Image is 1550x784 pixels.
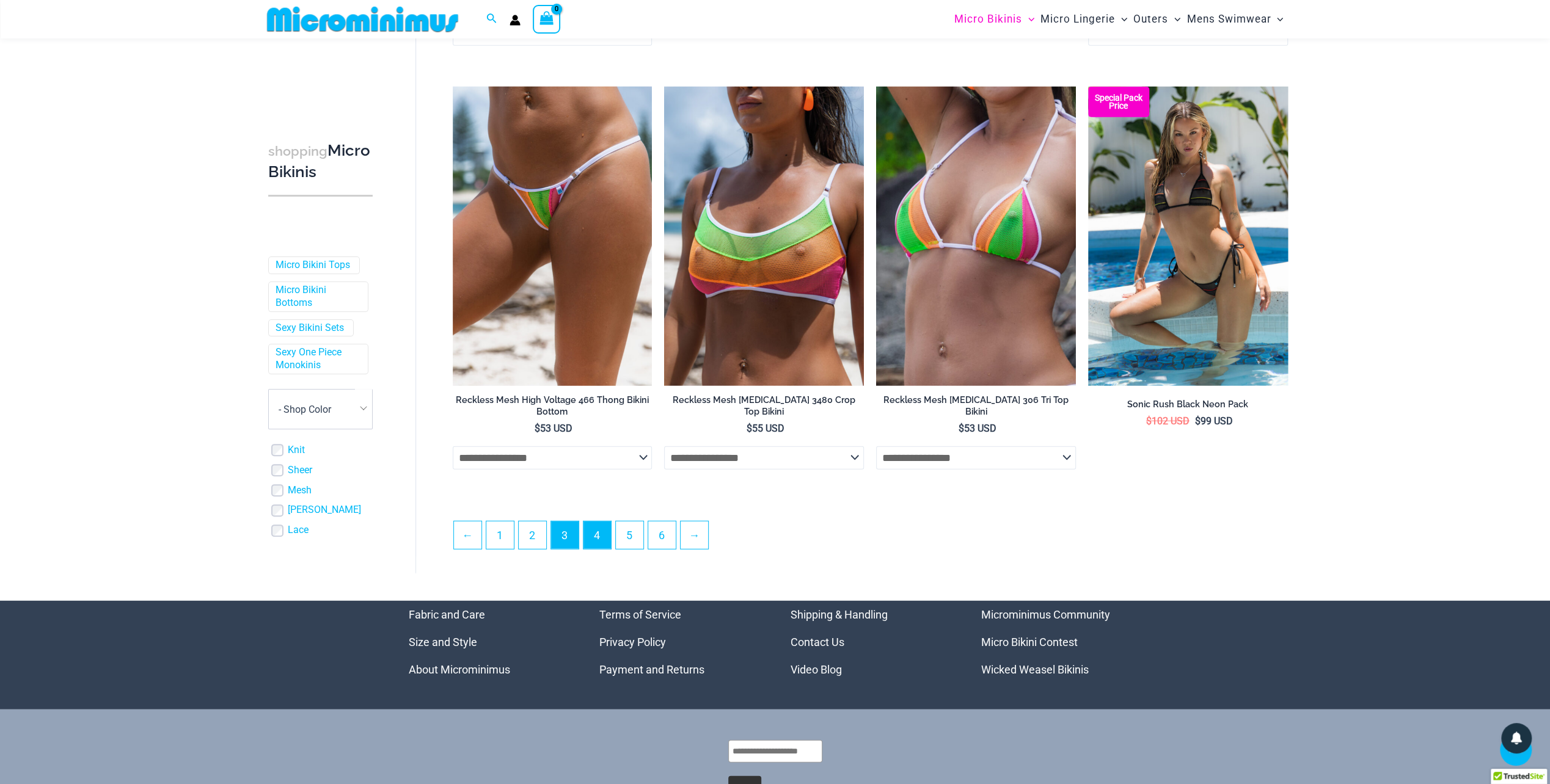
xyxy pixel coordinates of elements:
[599,601,760,683] aside: Footer Widget 2
[1088,87,1288,386] a: Sonic Rush Black Neon 3278 Tri Top 4312 Thong Bikini 09 Sonic Rush Black Neon 3278 Tri Top 4312 T...
[981,601,1142,683] aside: Footer Widget 4
[981,608,1110,621] a: Microminimus Community
[453,87,653,386] a: Reckless Mesh High Voltage 466 Thong 01Reckless Mesh High Voltage 3480 Crop Top 466 Thong 01Reckl...
[1040,4,1115,35] span: Micro Lingerie
[269,390,372,429] span: - Shop Color
[268,140,373,183] h3: Micro Bikinis
[288,444,305,457] a: Knit
[535,423,572,434] bdi: 53 USD
[664,87,864,386] a: Reckless Mesh High Voltage 3480 Crop Top 01Reckless Mesh High Voltage 3480 Crop Top 02Reckless Me...
[262,5,463,33] img: MM SHOP LOGO FLAT
[519,521,546,549] a: Page 2
[747,423,752,434] span: $
[533,5,561,33] a: View Shopping Cart, empty
[288,463,312,476] a: Sheer
[409,601,569,683] nav: Menu
[1195,415,1233,427] bdi: 99 USD
[981,663,1089,676] a: Wicked Weasel Bikinis
[510,15,521,26] a: Account icon link
[1146,415,1190,427] bdi: 102 USD
[486,12,497,27] a: Search icon link
[454,521,481,549] a: ←
[409,663,510,676] a: About Microminimus
[276,284,359,310] a: Micro Bikini Bottoms
[599,601,760,683] nav: Menu
[664,394,864,422] a: Reckless Mesh [MEDICAL_DATA] 3480 Crop Top Bikini
[276,259,350,272] a: Micro Bikini Tops
[876,87,1076,386] a: Reckless Mesh High Voltage 306 Tri Top 01Reckless Mesh High Voltage 306 Tri Top 466 Thong 04Reckl...
[1037,4,1130,35] a: Micro LingerieMenu ToggleMenu Toggle
[1115,4,1127,35] span: Menu Toggle
[288,524,309,537] a: Lace
[664,394,864,417] h2: Reckless Mesh [MEDICAL_DATA] 3480 Crop Top Bikini
[276,346,359,372] a: Sexy One Piece Monokinis
[1271,4,1283,35] span: Menu Toggle
[949,2,1289,37] nav: Site Navigation
[268,389,373,429] span: - Shop Color
[599,663,704,676] a: Payment and Returns
[1088,87,1288,386] img: Sonic Rush Black Neon 3278 Tri Top 4312 Thong Bikini 09
[268,143,327,159] span: shopping
[453,394,653,422] a: Reckless Mesh High Voltage 466 Thong Bikini Bottom
[1168,4,1180,35] span: Menu Toggle
[453,87,653,386] img: Reckless Mesh High Voltage 466 Thong 01
[791,601,951,683] nav: Menu
[876,394,1076,422] a: Reckless Mesh [MEDICAL_DATA] 306 Tri Top Bikini
[279,403,331,415] span: - Shop Color
[791,636,844,648] a: Contact Us
[959,423,996,434] bdi: 53 USD
[648,521,676,549] a: Page 6
[959,423,964,434] span: $
[551,521,579,549] span: Page 3
[1088,399,1288,410] h2: Sonic Rush Black Neon Pack
[409,601,569,683] aside: Footer Widget 1
[1088,94,1149,110] b: Special Pack Price
[535,423,540,434] span: $
[1195,415,1201,427] span: $
[409,636,477,648] a: Size and Style
[288,484,312,496] a: Mesh
[981,601,1142,683] nav: Menu
[747,423,784,434] bdi: 55 USD
[453,521,1288,556] nav: Product Pagination
[583,521,611,549] a: Page 4
[276,321,344,334] a: Sexy Bikini Sets
[1183,4,1286,35] a: Mens SwimwearMenu ToggleMenu Toggle
[791,601,951,683] aside: Footer Widget 3
[616,521,643,549] a: Page 5
[876,87,1076,386] img: Reckless Mesh High Voltage 306 Tri Top 01
[1133,4,1168,35] span: Outers
[599,636,666,648] a: Privacy Policy
[981,636,1078,648] a: Micro Bikini Contest
[681,521,708,549] a: →
[954,4,1022,35] span: Micro Bikinis
[791,663,842,676] a: Video Blog
[1146,415,1152,427] span: $
[453,394,653,417] h2: Reckless Mesh High Voltage 466 Thong Bikini Bottom
[876,394,1076,417] h2: Reckless Mesh [MEDICAL_DATA] 306 Tri Top Bikini
[599,608,681,621] a: Terms of Service
[409,608,485,621] a: Fabric and Care
[951,4,1037,35] a: Micro BikinisMenu ToggleMenu Toggle
[1130,4,1183,35] a: OutersMenu ToggleMenu Toggle
[486,521,514,549] a: Page 1
[1186,4,1271,35] span: Mens Swimwear
[1088,399,1288,415] a: Sonic Rush Black Neon Pack
[664,87,864,386] img: Reckless Mesh High Voltage 3480 Crop Top 01
[1022,4,1034,35] span: Menu Toggle
[791,608,888,621] a: Shipping & Handling
[288,504,361,517] a: [PERSON_NAME]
